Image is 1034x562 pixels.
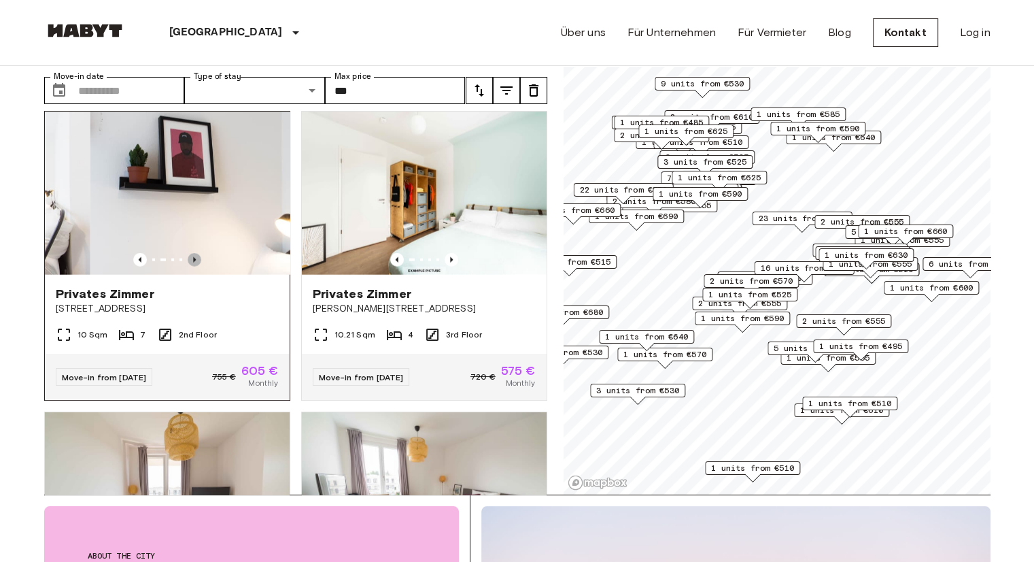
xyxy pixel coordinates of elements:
[514,305,609,327] div: Map marker
[653,187,748,208] div: Map marker
[659,188,742,200] span: 1 units from €590
[579,184,667,196] span: 22 units from €570
[757,108,840,120] span: 1 units from €585
[334,329,375,341] span: 10.21 Sqm
[513,346,608,367] div: Map marker
[821,247,904,259] span: 1 units from €640
[627,24,716,41] a: Für Unternehmen
[446,329,482,341] span: 3rd Floor
[589,210,684,231] div: Map marker
[313,302,536,316] span: [PERSON_NAME][STREET_ADDRESS]
[56,286,154,302] span: Privates Zimmer
[702,288,797,309] div: Map marker
[169,24,283,41] p: [GEOGRAPHIC_DATA]
[711,462,794,474] span: 1 units from €510
[241,365,279,377] span: 605 €
[614,129,709,150] div: Map marker
[596,384,679,397] span: 3 units from €530
[302,112,547,275] img: Marketing picture of unit DE-01-09-011-04Q
[661,78,744,90] span: 9 units from €530
[786,131,881,152] div: Map marker
[623,348,706,361] span: 1 units from €570
[445,253,458,267] button: Previous image
[723,272,806,284] span: 4 units from €605
[760,262,848,274] span: 16 units from €575
[823,257,918,278] div: Map marker
[140,329,145,341] span: 7
[821,216,903,228] span: 2 units from €555
[179,329,217,341] span: 2nd Floor
[768,342,863,363] div: Map marker
[133,253,147,267] button: Previous image
[808,397,891,410] span: 1 units from €510
[845,225,940,246] div: Map marker
[408,329,413,341] span: 4
[470,371,496,383] span: 720 €
[670,111,753,123] span: 2 units from €610
[568,475,627,491] a: Mapbox logo
[819,340,902,352] span: 1 units from €495
[595,210,678,222] span: 1 units from €690
[620,116,703,129] span: 1 units from €485
[614,116,709,137] div: Map marker
[605,331,688,343] span: 1 units from €640
[758,212,846,225] span: 23 units from €530
[493,77,520,104] button: tune
[657,155,753,176] div: Map marker
[611,116,711,137] div: Map marker
[664,156,746,168] span: 3 units from €525
[520,77,547,104] button: tune
[710,275,793,287] span: 2 units from €570
[704,274,799,295] div: Map marker
[664,110,759,131] div: Map marker
[653,135,748,156] div: Map marker
[301,111,547,401] a: Marketing picture of unit DE-01-09-011-04QPrevious imagePrevious imagePrivates Zimmer[PERSON_NAME...
[774,342,857,354] span: 5 units from €590
[617,348,712,369] div: Map marker
[44,24,126,37] img: Habyt
[692,297,787,318] div: Map marker
[884,281,979,302] div: Map marker
[248,377,278,389] span: Monthly
[754,261,854,282] div: Map marker
[698,297,781,310] span: 2 units from €555
[319,372,404,382] span: Move-in from [DATE]
[659,136,742,148] span: 2 units from €510
[644,125,727,137] span: 1 units from €625
[751,108,846,129] div: Map marker
[525,203,621,225] div: Map marker
[770,122,865,143] div: Map marker
[77,329,108,341] span: 10 Sqm
[666,151,748,163] span: 3 units from €525
[717,271,812,293] div: Map marker
[655,77,750,98] div: Map marker
[659,150,755,171] div: Map marker
[212,371,236,383] span: 755 €
[667,172,750,184] span: 7 units from €585
[313,286,411,302] span: Privates Zimmer
[815,246,910,267] div: Map marker
[828,24,851,41] a: Blog
[705,461,800,482] div: Map marker
[194,71,241,82] label: Type of stay
[813,340,908,361] div: Map marker
[46,77,73,104] button: Choose date
[708,288,791,301] span: 1 units from €525
[505,377,535,389] span: Monthly
[818,244,901,257] span: 1 units from €645
[802,315,885,327] span: 2 units from €555
[501,365,536,377] span: 575 €
[738,24,806,41] a: Für Vermieter
[334,71,371,82] label: Max price
[873,18,938,47] a: Kontakt
[672,171,767,192] div: Map marker
[923,257,1018,278] div: Map marker
[858,225,953,246] div: Map marker
[188,253,201,267] button: Previous image
[521,255,617,276] div: Map marker
[678,171,761,184] span: 1 units from €625
[599,330,694,351] div: Map marker
[54,71,104,82] label: Move-in date
[573,183,673,204] div: Map marker
[520,306,603,318] span: 1 units from €680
